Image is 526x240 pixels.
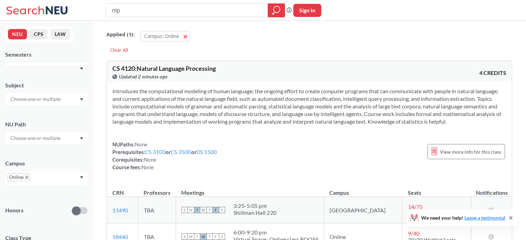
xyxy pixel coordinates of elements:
[219,233,225,240] span: S
[233,209,276,216] div: Shillman Hall 220
[219,207,225,213] span: S
[471,182,512,197] th: Notifications
[194,233,200,240] span: T
[5,93,87,105] div: Dropdown arrow
[200,233,206,240] span: W
[5,207,24,214] p: Honors
[176,182,324,197] th: Meetings
[112,233,128,240] a: 18440
[7,95,65,103] input: Choose one or multiple
[213,233,219,240] span: F
[5,51,87,58] div: Semesters
[7,173,30,181] span: OnlineX to remove pill
[5,160,87,167] div: Campus
[112,65,216,72] span: CS 4120 : Natural Language Processing
[5,121,87,128] div: NU Path
[135,141,147,147] span: None
[50,29,70,39] button: LAW
[112,141,217,171] div: NUPaths: Prerequisites: or or Corequisites: Course fees:
[80,67,83,70] svg: Dropdown arrow
[30,29,48,39] button: CPS
[138,197,176,223] td: TBA
[402,182,471,197] th: Seats
[107,31,135,38] span: Applied ( 1 ):
[268,3,285,17] div: magnifying glass
[206,207,213,213] span: T
[324,197,402,223] td: [GEOGRAPHIC_DATA]
[200,207,206,213] span: W
[144,156,156,163] span: None
[182,233,188,240] span: S
[188,233,194,240] span: M
[5,132,87,144] div: Dropdown arrow
[182,207,188,213] span: S
[188,207,194,213] span: M
[80,176,83,179] svg: Dropdown arrow
[196,149,217,155] a: DS 3500
[272,6,280,15] svg: magnifying glass
[138,182,176,197] th: Professors
[141,164,154,170] span: None
[171,149,191,155] a: CS 3500
[5,81,87,89] div: Subject
[440,147,501,156] span: View more info for this class
[8,29,27,39] button: NEU
[324,182,402,197] th: Campus
[7,134,65,142] input: Choose one or multiple
[25,176,28,179] svg: X to remove pill
[112,207,128,213] a: 11490
[145,149,166,155] a: CS 3100
[140,31,190,41] button: Campus: Online
[5,171,87,185] div: OnlineX to remove pillDropdown arrow
[408,203,422,210] span: 14 / 75
[408,230,419,237] span: 9 / 40
[112,87,506,125] section: Introduces the computational modeling of human language; the ongoing effort to create computer pr...
[80,98,83,101] svg: Dropdown arrow
[107,45,131,55] div: Clear All
[111,4,263,16] input: Class, professor, course number, "phrase"
[421,215,505,220] span: We need your help!
[112,189,124,196] div: CRN
[80,137,83,140] svg: Dropdown arrow
[213,207,219,213] span: F
[119,73,168,80] span: Updated 2 minutes ago
[233,202,276,209] div: 3:25 - 5:05 pm
[194,207,200,213] span: T
[464,215,505,221] a: Leave a testimonial
[293,4,321,17] button: Sign In
[206,233,213,240] span: T
[144,33,179,39] span: Campus: Online
[233,229,318,236] div: 6:00 - 9:20 pm
[479,69,506,77] span: 4 CREDITS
